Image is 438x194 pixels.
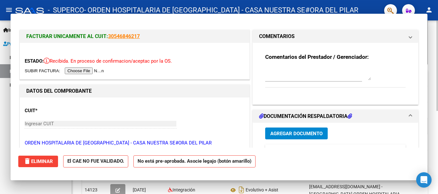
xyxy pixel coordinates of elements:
[63,155,128,168] strong: El CAE NO FUE VALIDADO.
[3,27,20,34] span: Inicio
[265,128,328,139] button: Agregar Documento
[25,139,245,147] p: ORDEN HOSPITALARIA DE [GEOGRAPHIC_DATA] - CASA NUESTRA SE#ORA DEL PILAR
[23,159,53,164] span: Eliminar
[108,33,140,39] a: 30546846217
[5,6,13,14] mat-icon: menu
[26,33,108,39] span: FACTURAR UNICAMENTE AL CUIT:
[26,88,92,94] strong: DATOS DEL COMPROBANTE
[44,58,172,64] span: Recibida. En proceso de confirmacion/aceptac por la OS.
[253,43,418,105] div: COMENTARIOS
[371,144,403,158] datatable-header-cell: Subido
[259,33,295,40] h1: COMENTARIOS
[84,3,358,17] span: - ORDEN HOSPITALARIA DE [GEOGRAPHIC_DATA] - CASA NUESTRA SE#ORA DEL PILAR
[18,156,58,167] button: Eliminar
[281,144,329,158] datatable-header-cell: Documento
[253,30,418,43] mat-expansion-panel-header: COMENTARIOS
[416,172,432,188] div: Open Intercom Messenger
[85,187,97,192] span: 14123
[265,54,369,60] strong: Comentarios del Prestador / Gerenciador:
[270,131,323,136] span: Agregar Documento
[133,155,256,168] strong: No está pre-aprobada. Asocie legajo (botón amarillo)
[329,144,371,158] datatable-header-cell: Usuario
[133,187,146,192] span: [DATE]
[25,107,91,114] p: CUIT
[48,3,84,17] span: - SUPERCO
[3,40,62,47] span: Prestadores / Proveedores
[25,58,44,64] span: ESTADO:
[403,144,435,158] datatable-header-cell: Acción
[246,188,278,193] span: Evolutivo + Asist
[265,144,281,158] datatable-header-cell: ID
[259,113,352,120] h1: DOCUMENTACIÓN RESPALDATORIA
[173,187,195,192] span: Integración
[425,6,433,14] mat-icon: person
[253,110,418,123] mat-expansion-panel-header: DOCUMENTACIÓN RESPALDATORIA
[23,157,31,165] mat-icon: delete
